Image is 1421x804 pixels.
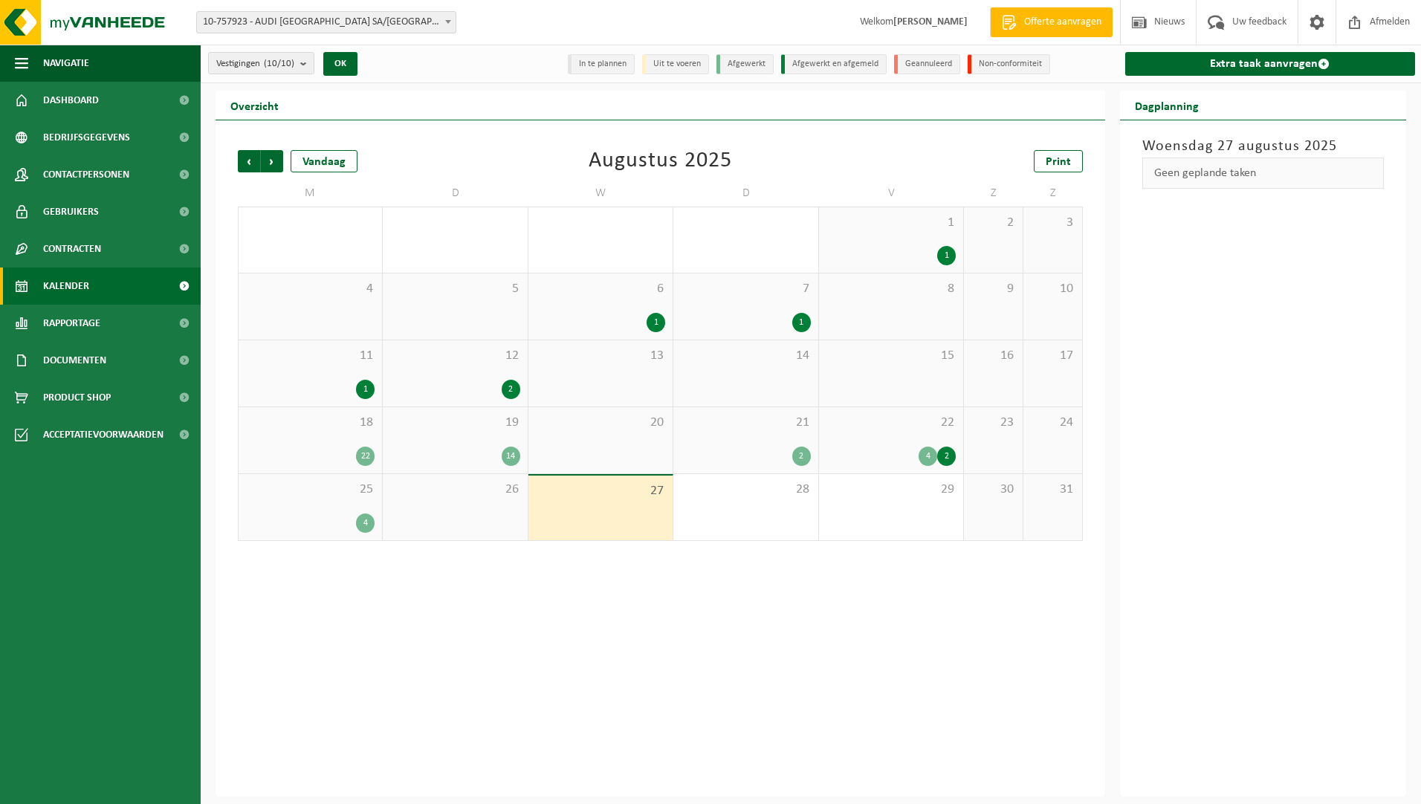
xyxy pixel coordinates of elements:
[43,305,100,342] span: Rapportage
[826,348,956,364] span: 15
[390,482,519,498] span: 26
[502,380,520,399] div: 2
[1142,158,1385,189] div: Geen geplande taken
[246,348,375,364] span: 11
[238,180,383,207] td: M
[390,281,519,297] span: 5
[43,156,129,193] span: Contactpersonen
[826,215,956,231] span: 1
[792,313,811,332] div: 1
[246,415,375,431] span: 18
[673,180,818,207] td: D
[681,348,810,364] span: 14
[261,150,283,172] span: Volgende
[43,230,101,268] span: Contracten
[568,54,635,74] li: In te plannen
[1020,15,1105,30] span: Offerte aanvragen
[1125,52,1416,76] a: Extra taak aanvragen
[937,246,956,265] div: 1
[642,54,709,74] li: Uit te voeren
[647,313,665,332] div: 1
[968,54,1050,74] li: Non-conformiteit
[356,447,375,466] div: 22
[536,483,665,499] span: 27
[246,281,375,297] span: 4
[919,447,937,466] div: 4
[323,52,357,76] button: OK
[7,771,248,804] iframe: chat widget
[528,180,673,207] td: W
[536,348,665,364] span: 13
[356,380,375,399] div: 1
[893,16,968,27] strong: [PERSON_NAME]
[1034,150,1083,172] a: Print
[43,416,164,453] span: Acceptatievoorwaarden
[216,53,294,75] span: Vestigingen
[502,447,520,466] div: 14
[43,119,130,156] span: Bedrijfsgegevens
[681,482,810,498] span: 28
[716,54,774,74] li: Afgewerkt
[971,348,1015,364] span: 16
[536,415,665,431] span: 20
[238,150,260,172] span: Vorige
[1046,156,1071,168] span: Print
[43,342,106,379] span: Documenten
[264,59,294,68] count: (10/10)
[894,54,960,74] li: Geannuleerd
[990,7,1113,37] a: Offerte aanvragen
[208,52,314,74] button: Vestigingen(10/10)
[1023,180,1083,207] td: Z
[390,348,519,364] span: 12
[356,513,375,533] div: 4
[196,11,456,33] span: 10-757923 - AUDI BRUSSELS SA/NV - VORST
[819,180,964,207] td: V
[291,150,357,172] div: Vandaag
[781,54,887,74] li: Afgewerkt en afgemeld
[1031,415,1075,431] span: 24
[681,415,810,431] span: 21
[1031,482,1075,498] span: 31
[589,150,732,172] div: Augustus 2025
[43,379,111,416] span: Product Shop
[43,82,99,119] span: Dashboard
[536,281,665,297] span: 6
[43,193,99,230] span: Gebruikers
[43,45,89,82] span: Navigatie
[197,12,456,33] span: 10-757923 - AUDI BRUSSELS SA/NV - VORST
[1142,135,1385,158] h3: Woensdag 27 augustus 2025
[971,215,1015,231] span: 2
[1031,348,1075,364] span: 17
[1031,281,1075,297] span: 10
[1120,91,1214,120] h2: Dagplanning
[390,415,519,431] span: 19
[826,281,956,297] span: 8
[964,180,1023,207] td: Z
[383,180,528,207] td: D
[971,482,1015,498] span: 30
[216,91,294,120] h2: Overzicht
[826,482,956,498] span: 29
[937,447,956,466] div: 2
[1031,215,1075,231] span: 3
[971,415,1015,431] span: 23
[792,447,811,466] div: 2
[826,415,956,431] span: 22
[246,482,375,498] span: 25
[971,281,1015,297] span: 9
[681,281,810,297] span: 7
[43,268,89,305] span: Kalender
